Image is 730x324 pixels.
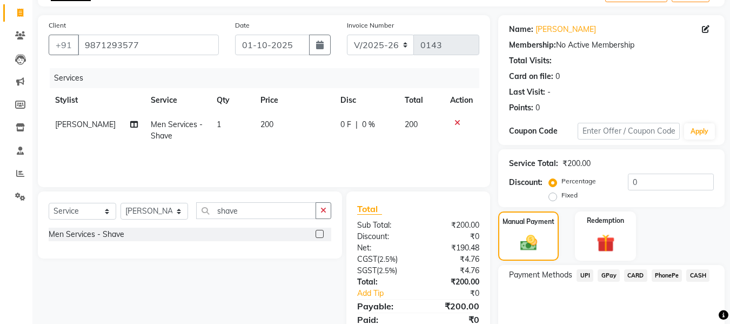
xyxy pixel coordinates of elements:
[49,21,66,30] label: Client
[349,254,418,265] div: ( )
[235,21,250,30] label: Date
[405,120,418,129] span: 200
[349,276,418,288] div: Total:
[49,88,144,113] th: Stylist
[349,242,418,254] div: Net:
[334,88,398,113] th: Disc
[340,119,351,130] span: 0 F
[509,158,558,169] div: Service Total:
[624,269,647,282] span: CARD
[349,300,418,313] div: Payable:
[379,266,395,275] span: 2.5%
[151,120,203,141] span: Men Services - Shave
[562,158,591,169] div: ₹200.00
[515,233,543,253] img: _cash.svg
[379,255,396,263] span: 2.5%
[418,231,487,242] div: ₹0
[535,24,596,35] a: [PERSON_NAME]
[49,229,124,240] div: Men Services - Shave
[349,265,418,276] div: ( )
[418,276,487,288] div: ₹200.00
[418,254,487,265] div: ₹4.76
[577,269,593,282] span: UPI
[356,119,358,130] span: |
[509,87,545,98] div: Last Visit:
[398,88,444,113] th: Total
[50,68,487,88] div: Services
[509,39,714,51] div: No Active Membership
[652,269,682,282] span: PhonePe
[587,216,624,226] label: Redemption
[509,71,553,82] div: Card on file:
[598,269,620,282] span: GPay
[555,71,560,82] div: 0
[430,288,488,299] div: ₹0
[349,231,418,242] div: Discount:
[418,220,487,231] div: ₹200.00
[418,265,487,276] div: ₹4.76
[547,87,551,98] div: -
[254,88,334,113] th: Price
[260,120,273,129] span: 200
[509,102,533,114] div: Points:
[49,35,79,55] button: +91
[418,300,487,313] div: ₹200.00
[509,55,552,67] div: Total Visits:
[503,217,554,227] label: Manual Payment
[357,203,382,215] span: Total
[347,21,394,30] label: Invoice Number
[357,266,377,275] span: SGST
[349,288,430,299] a: Add Tip
[217,120,221,129] span: 1
[418,242,487,254] div: ₹190.48
[210,88,254,113] th: Qty
[535,102,540,114] div: 0
[561,190,578,200] label: Fixed
[78,35,219,55] input: Search by Name/Mobile/Email/Code
[444,88,479,113] th: Action
[55,120,116,129] span: [PERSON_NAME]
[578,123,680,140] input: Enter Offer / Coupon Code
[684,123,715,140] button: Apply
[509,177,543,188] div: Discount:
[362,119,375,130] span: 0 %
[509,269,572,281] span: Payment Methods
[561,176,596,186] label: Percentage
[591,232,620,254] img: _gift.svg
[144,88,210,113] th: Service
[686,269,709,282] span: CASH
[509,39,556,51] div: Membership:
[509,125,577,137] div: Coupon Code
[357,254,377,264] span: CGST
[509,24,533,35] div: Name:
[349,220,418,231] div: Sub Total:
[196,202,316,219] input: Search or Scan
